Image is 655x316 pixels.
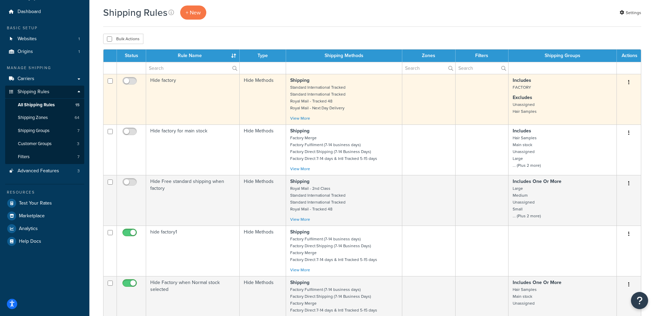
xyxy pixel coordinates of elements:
span: 15 [75,102,79,108]
span: 64 [75,115,79,121]
small: Hair Samples Main stock Unassigned Large ... (Plus 2 more) [513,135,541,168]
span: Filters [18,154,30,160]
a: Websites 1 [5,33,84,45]
a: Analytics [5,222,84,235]
td: Hide factory [146,74,240,124]
span: Shipping Zones [18,115,48,121]
span: 1 [78,49,80,55]
th: Filters [456,50,509,62]
input: Search [146,62,239,74]
small: Hair Samples Main stock Unassigned [513,286,537,306]
span: Analytics [19,226,38,232]
li: Shipping Groups [5,124,84,137]
th: Zones [402,50,456,62]
th: Actions [617,50,641,62]
span: 1 [78,36,80,42]
td: hide factory1 [146,226,240,276]
td: Hide factory for main stock [146,124,240,175]
small: Factory Fulfilment (7-14 business days) Factory Direct Shipping (7-14 Business Days) Factory Merg... [290,236,377,263]
div: Resources [5,189,84,195]
th: Rule Name : activate to sort column ascending [146,50,240,62]
td: Hide Methods [240,175,286,226]
small: Factory Merge Factory Fulfilment (7-14 business days) Factory Direct Shipping (7-14 Business Days... [290,135,377,162]
li: Websites [5,33,84,45]
small: Unassigned Hair Samples [513,101,537,115]
th: Type [240,50,286,62]
strong: Includes One Or More [513,178,561,185]
a: View More [290,216,310,222]
a: Help Docs [5,235,84,248]
span: 3 [77,168,80,174]
a: Customer Groups 3 [5,138,84,150]
a: Shipping Rules [5,86,84,98]
small: Royal Mail - 2nd Class Standard International Tracked Standard International Tracked Royal Mail -... [290,185,346,212]
a: Shipping Groups 7 [5,124,84,137]
a: Advanced Features 3 [5,165,84,177]
span: Marketplace [19,213,45,219]
li: All Shipping Rules [5,99,84,111]
div: Manage Shipping [5,65,84,71]
td: Hide Methods [240,74,286,124]
div: Basic Setup [5,25,84,31]
span: Customer Groups [18,141,52,147]
a: Marketplace [5,210,84,222]
span: Advanced Features [18,168,59,174]
small: FACTORY [513,84,531,90]
small: Factory Fulfilment (7-14 business days) Factory Direct Shipping (7-14 Business Days) Factory Merg... [290,286,377,313]
strong: Shipping [290,77,309,84]
h1: Shipping Rules [103,6,167,19]
strong: Includes [513,77,531,84]
span: Dashboard [18,9,41,15]
td: Hide Methods [240,226,286,276]
span: Shipping Groups [18,128,50,134]
button: Bulk Actions [103,34,143,44]
a: Shipping Zones 64 [5,111,84,124]
a: View More [290,267,310,273]
span: Carriers [18,76,34,82]
span: Test Your Rates [19,200,52,206]
span: Origins [18,49,33,55]
a: Dashboard [5,6,84,18]
span: 3 [77,141,79,147]
input: Search [402,62,455,74]
span: 7 [77,128,79,134]
small: Large Medium Unassigned Small ... (Plus 2 more) [513,185,541,219]
li: Advanced Features [5,165,84,177]
strong: Includes One Or More [513,279,561,286]
th: Shipping Methods [286,50,402,62]
span: 7 [77,154,79,160]
td: Hide Free standard shipping when factory [146,175,240,226]
a: Filters 7 [5,151,84,163]
input: Search [456,62,508,74]
strong: Shipping [290,228,309,236]
strong: Includes [513,127,531,134]
th: Status [117,50,146,62]
span: Help Docs [19,239,41,244]
td: Hide Methods [240,124,286,175]
p: + New [180,6,206,20]
small: Standard International Tracked Standard International Tracked Royal Mail - Tracked 48 Royal Mail ... [290,84,346,111]
span: All Shipping Rules [18,102,55,108]
li: Shipping Rules [5,86,84,164]
strong: Shipping [290,178,309,185]
th: Shipping Groups [509,50,617,62]
a: View More [290,166,310,172]
strong: Shipping [290,127,309,134]
a: All Shipping Rules 15 [5,99,84,111]
a: Settings [620,8,641,18]
a: Origins 1 [5,45,84,58]
span: Shipping Rules [18,89,50,95]
a: Carriers [5,73,84,85]
a: View More [290,115,310,121]
button: Open Resource Center [631,292,648,309]
strong: Excludes [513,94,532,101]
a: Test Your Rates [5,197,84,209]
span: Websites [18,36,37,42]
li: Shipping Zones [5,111,84,124]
